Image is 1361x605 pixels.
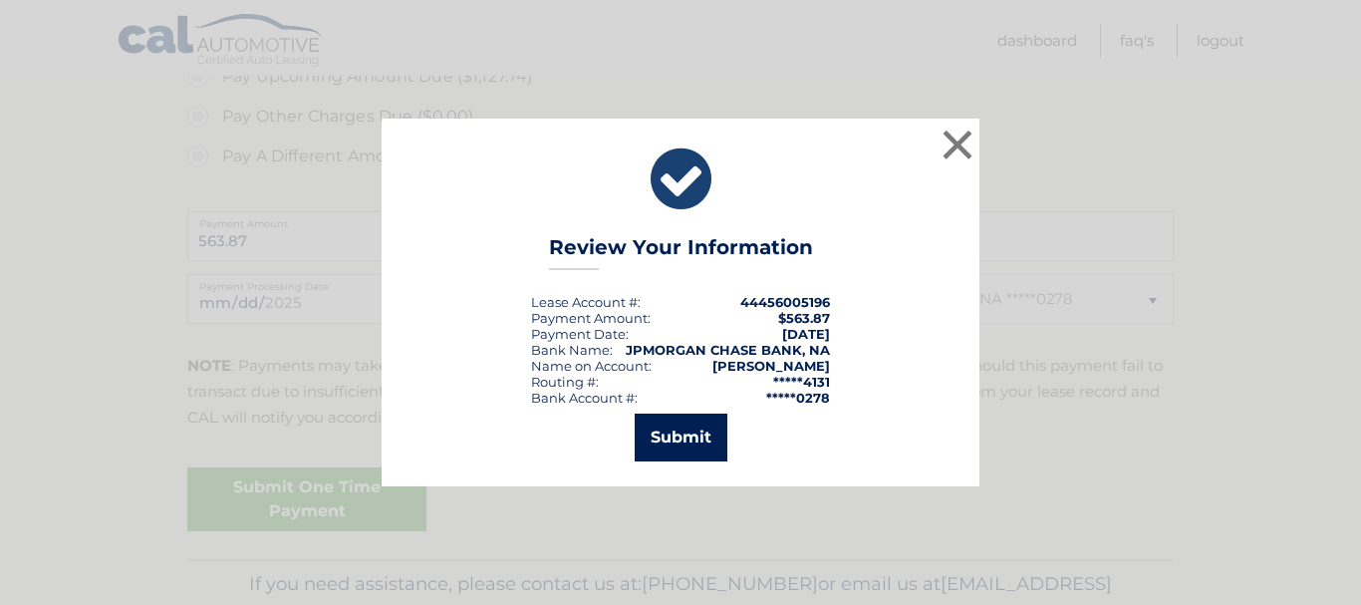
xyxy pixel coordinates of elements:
span: [DATE] [782,326,830,342]
button: Submit [635,414,727,461]
strong: 44456005196 [740,294,830,310]
span: $563.87 [778,310,830,326]
div: Routing #: [531,374,599,390]
strong: [PERSON_NAME] [712,358,830,374]
strong: JPMORGAN CHASE BANK, NA [626,342,830,358]
div: Bank Account #: [531,390,638,406]
span: Payment Date [531,326,626,342]
div: Lease Account #: [531,294,641,310]
div: : [531,326,629,342]
div: Payment Amount: [531,310,651,326]
h3: Review Your Information [549,235,813,270]
button: × [938,125,977,164]
div: Bank Name: [531,342,613,358]
div: Name on Account: [531,358,652,374]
